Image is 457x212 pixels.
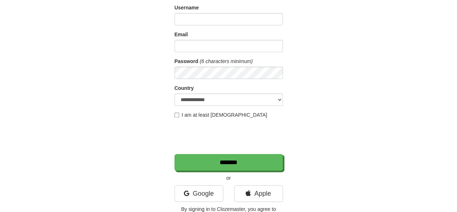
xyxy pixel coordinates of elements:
[200,58,253,64] em: (6 characters minimum)
[174,84,194,92] label: Country
[174,122,284,150] iframe: reCAPTCHA
[174,58,198,65] label: Password
[174,31,188,38] label: Email
[234,185,283,202] a: Apple
[174,185,223,202] a: Google
[174,111,267,119] label: I am at least [DEMOGRAPHIC_DATA]
[174,174,283,182] p: or
[174,4,199,11] label: Username
[174,113,179,117] input: I am at least [DEMOGRAPHIC_DATA]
